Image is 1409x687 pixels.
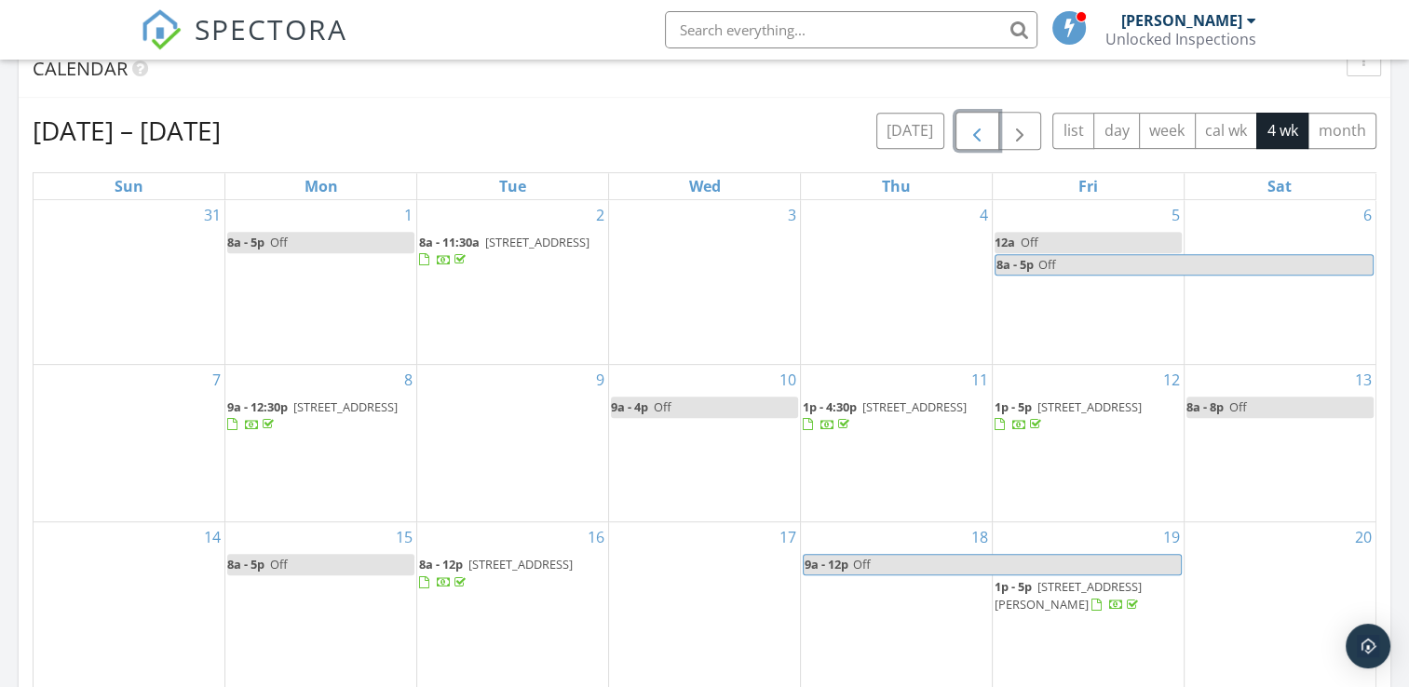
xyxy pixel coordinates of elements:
[1168,200,1184,230] a: Go to September 5, 2025
[1038,256,1056,273] span: Off
[1075,173,1102,199] a: Friday
[1139,113,1196,149] button: week
[227,398,288,415] span: 9a - 12:30p
[33,112,221,149] h2: [DATE] – [DATE]
[1052,113,1094,149] button: list
[592,200,608,230] a: Go to September 2, 2025
[141,9,182,50] img: The Best Home Inspection Software - Spectora
[800,200,992,364] td: Go to September 4, 2025
[209,365,224,395] a: Go to September 7, 2025
[995,398,1032,415] span: 1p - 5p
[609,200,801,364] td: Go to September 3, 2025
[584,522,608,552] a: Go to September 16, 2025
[998,112,1042,150] button: Next
[419,234,589,268] a: 8a - 11:30a [STREET_ADDRESS]
[227,398,398,433] a: 9a - 12:30p [STREET_ADDRESS]
[995,578,1142,613] a: 1p - 5p [STREET_ADDRESS][PERSON_NAME]
[878,173,914,199] a: Thursday
[609,364,801,521] td: Go to September 10, 2025
[995,578,1032,595] span: 1p - 5p
[611,398,648,415] span: 9a - 4p
[468,556,573,572] span: [STREET_ADDRESS]
[800,364,992,521] td: Go to September 11, 2025
[776,365,800,395] a: Go to September 10, 2025
[419,232,606,272] a: 8a - 11:30a [STREET_ADDRESS]
[225,200,417,364] td: Go to September 1, 2025
[227,234,264,250] span: 8a - 5p
[1264,173,1295,199] a: Saturday
[34,200,225,364] td: Go to August 31, 2025
[995,398,1142,433] a: 1p - 5p [STREET_ADDRESS]
[34,364,225,521] td: Go to September 7, 2025
[400,200,416,230] a: Go to September 1, 2025
[784,200,800,230] a: Go to September 3, 2025
[1105,30,1256,48] div: Unlocked Inspections
[1093,113,1140,149] button: day
[1256,113,1308,149] button: 4 wk
[419,556,573,590] a: 8a - 12p [STREET_ADDRESS]
[417,200,609,364] td: Go to September 2, 2025
[1159,365,1184,395] a: Go to September 12, 2025
[1229,398,1247,415] span: Off
[803,398,857,415] span: 1p - 4:30p
[1037,398,1142,415] span: [STREET_ADDRESS]
[293,398,398,415] span: [STREET_ADDRESS]
[996,255,1035,275] span: 8a - 5p
[862,398,967,415] span: [STREET_ADDRESS]
[665,11,1037,48] input: Search everything...
[654,398,671,415] span: Off
[1351,365,1375,395] a: Go to September 13, 2025
[853,556,871,572] span: Off
[1195,113,1258,149] button: cal wk
[141,25,347,64] a: SPECTORA
[1307,113,1376,149] button: month
[1159,522,1184,552] a: Go to September 19, 2025
[1346,624,1390,668] div: Open Intercom Messenger
[227,556,264,572] span: 8a - 5p
[392,522,416,552] a: Go to September 15, 2025
[200,522,224,552] a: Go to September 14, 2025
[992,200,1184,364] td: Go to September 5, 2025
[1184,200,1375,364] td: Go to September 6, 2025
[684,173,724,199] a: Wednesday
[1121,11,1242,30] div: [PERSON_NAME]
[495,173,530,199] a: Tuesday
[33,56,128,81] span: Calendar
[419,556,463,572] span: 8a - 12p
[225,364,417,521] td: Go to September 8, 2025
[968,522,992,552] a: Go to September 18, 2025
[776,522,800,552] a: Go to September 17, 2025
[804,555,849,574] span: 9a - 12p
[803,397,990,437] a: 1p - 4:30p [STREET_ADDRESS]
[1184,364,1375,521] td: Go to September 13, 2025
[419,234,480,250] span: 8a - 11:30a
[417,364,609,521] td: Go to September 9, 2025
[592,365,608,395] a: Go to September 9, 2025
[955,112,999,150] button: Previous
[995,397,1182,437] a: 1p - 5p [STREET_ADDRESS]
[968,365,992,395] a: Go to September 11, 2025
[995,576,1182,616] a: 1p - 5p [STREET_ADDRESS][PERSON_NAME]
[200,200,224,230] a: Go to August 31, 2025
[485,234,589,250] span: [STREET_ADDRESS]
[803,398,967,433] a: 1p - 4:30p [STREET_ADDRESS]
[270,556,288,572] span: Off
[111,173,147,199] a: Sunday
[400,365,416,395] a: Go to September 8, 2025
[301,173,342,199] a: Monday
[1360,200,1375,230] a: Go to September 6, 2025
[992,364,1184,521] td: Go to September 12, 2025
[995,578,1142,613] span: [STREET_ADDRESS][PERSON_NAME]
[1186,398,1224,415] span: 8a - 8p
[195,9,347,48] span: SPECTORA
[270,234,288,250] span: Off
[1351,522,1375,552] a: Go to September 20, 2025
[995,234,1015,250] span: 12a
[227,397,414,437] a: 9a - 12:30p [STREET_ADDRESS]
[1021,234,1038,250] span: Off
[419,554,606,594] a: 8a - 12p [STREET_ADDRESS]
[976,200,992,230] a: Go to September 4, 2025
[876,113,944,149] button: [DATE]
